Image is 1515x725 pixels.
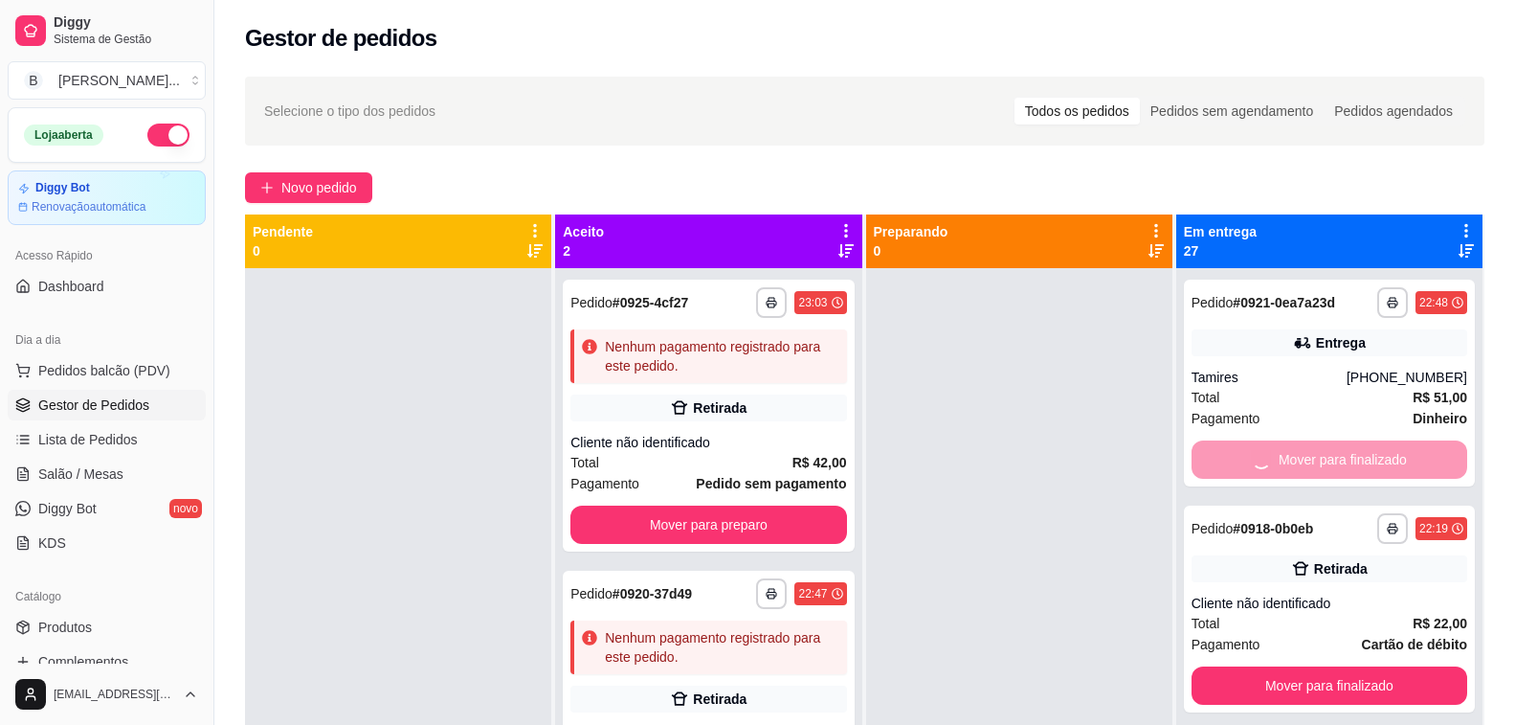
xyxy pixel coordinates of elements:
p: Pendente [253,222,313,241]
span: Total [1192,613,1220,634]
div: Retirada [693,690,746,709]
strong: # 0921-0ea7a23d [1233,295,1335,310]
article: Diggy Bot [35,181,90,195]
strong: # 0925-4cf27 [613,295,688,310]
div: Pedidos agendados [1324,98,1463,125]
span: Pedidos balcão (PDV) [38,361,170,380]
div: [PERSON_NAME] ... [58,71,180,90]
a: DiggySistema de Gestão [8,8,206,54]
span: [EMAIL_ADDRESS][DOMAIN_NAME] [54,687,175,702]
p: 0 [874,241,948,261]
a: Diggy BotRenovaçãoautomática [8,170,206,225]
div: Entrega [1316,333,1366,352]
span: Novo pedido [281,177,357,198]
div: Loja aberta [24,125,103,146]
span: Salão / Mesas [38,464,123,484]
span: Total [1192,387,1220,408]
span: Produtos [38,618,92,637]
div: Acesso Rápido [8,240,206,271]
p: 0 [253,241,313,261]
span: Pagamento [1192,408,1260,429]
span: Dashboard [38,277,104,296]
span: Diggy Bot [38,499,97,518]
div: Catálogo [8,581,206,612]
button: Mover para preparo [570,506,846,544]
div: 22:48 [1419,295,1448,310]
div: Retirada [693,398,746,418]
span: Pagamento [570,473,639,494]
strong: R$ 51,00 [1413,390,1467,405]
span: Lista de Pedidos [38,430,138,449]
strong: R$ 42,00 [792,455,847,470]
span: B [24,71,43,90]
span: plus [260,181,274,194]
button: Novo pedido [245,172,372,203]
div: Pedidos sem agendamento [1140,98,1324,125]
h2: Gestor de pedidos [245,23,437,54]
div: 23:03 [798,295,827,310]
span: Pedido [570,586,613,601]
div: Nenhum pagamento registrado para este pedido. [605,628,838,667]
strong: # 0918-0b0eb [1233,521,1313,536]
p: Aceito [563,222,604,241]
button: Mover para finalizado [1192,667,1467,705]
strong: Dinheiro [1413,411,1467,426]
span: Diggy [54,14,198,32]
button: Pedidos balcão (PDV) [8,355,206,386]
p: Em entrega [1184,222,1257,241]
button: Alterar Status [147,124,189,147]
span: KDS [38,533,66,553]
a: KDS [8,528,206,558]
a: Salão / Mesas [8,459,206,489]
span: Pagamento [1192,634,1260,655]
div: Nenhum pagamento registrado para este pedido. [605,337,838,375]
div: [PHONE_NUMBER] [1347,368,1467,387]
div: 22:19 [1419,521,1448,536]
button: Select a team [8,61,206,100]
strong: # 0920-37d49 [613,586,692,601]
span: Total [570,452,599,473]
div: 22:47 [798,586,827,601]
strong: Pedido sem pagamento [696,476,846,491]
span: Complementos [38,652,128,671]
span: Pedido [570,295,613,310]
div: Cliente não identificado [570,433,846,452]
span: Gestor de Pedidos [38,396,149,415]
a: Lista de Pedidos [8,424,206,455]
p: 27 [1184,241,1257,261]
a: Produtos [8,612,206,643]
strong: Cartão de débito [1362,637,1467,652]
div: Dia a dia [8,325,206,355]
span: Pedido [1192,521,1234,536]
p: 2 [563,241,604,261]
div: Tamires [1192,368,1347,387]
strong: R$ 22,00 [1413,616,1467,631]
span: Selecione o tipo dos pedidos [264,101,435,122]
a: Dashboard [8,271,206,302]
div: Todos os pedidos [1014,98,1140,125]
button: [EMAIL_ADDRESS][DOMAIN_NAME] [8,671,206,717]
span: Sistema de Gestão [54,32,198,47]
div: Retirada [1314,559,1368,578]
a: Diggy Botnovo [8,493,206,524]
p: Preparando [874,222,948,241]
a: Complementos [8,646,206,677]
span: Pedido [1192,295,1234,310]
div: Cliente não identificado [1192,594,1467,613]
article: Renovação automática [32,199,145,215]
a: Gestor de Pedidos [8,390,206,420]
